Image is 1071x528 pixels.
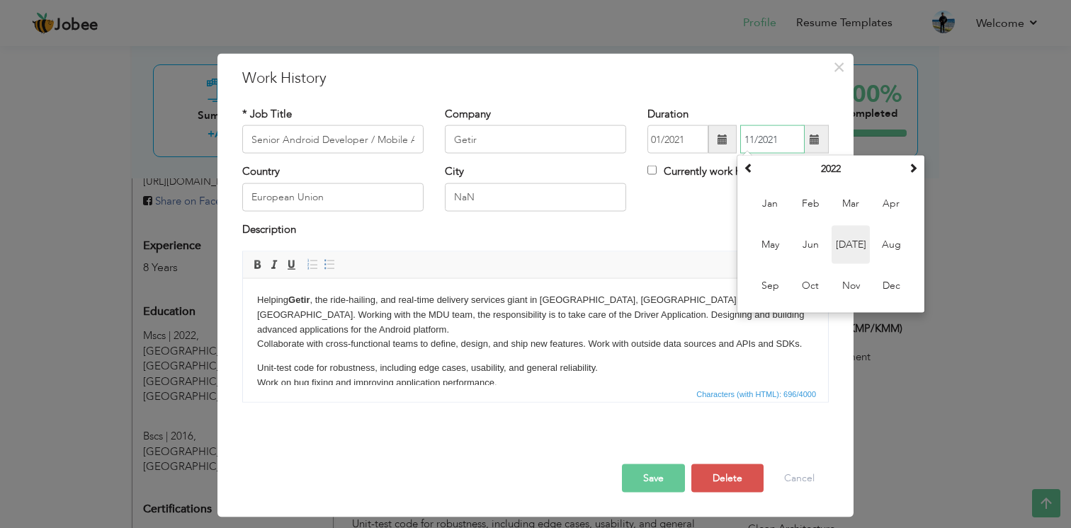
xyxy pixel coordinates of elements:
div: Statistics [693,388,820,401]
span: Jun [791,226,829,264]
span: [DATE] [832,226,870,264]
input: Present [740,125,805,154]
span: Sep [751,267,789,305]
a: Insert/Remove Bulleted List [322,257,337,272]
a: Insert/Remove Numbered List [305,257,320,272]
p: Unit-test code for robustness, including edge cases, usability, and general reliability. Work on ... [14,82,571,126]
a: Underline [283,257,299,272]
input: From [647,125,708,154]
button: Delete [691,464,764,493]
span: Feb [791,185,829,223]
span: Next Year [908,163,918,173]
label: Currently work here [647,164,756,179]
span: May [751,226,789,264]
span: Nov [832,267,870,305]
input: Currently work here [647,166,657,175]
span: × [833,54,845,80]
label: City [445,164,464,179]
span: Dec [872,267,910,305]
label: Country [242,164,280,179]
span: Apr [872,185,910,223]
span: Oct [791,267,829,305]
iframe: Rich Text Editor, workEditor [243,279,828,385]
span: Previous Year [744,163,754,173]
span: Mar [832,185,870,223]
h3: Work History [242,68,829,89]
th: Select Year [757,159,905,180]
label: Duration [647,107,688,122]
span: Jan [751,185,789,223]
a: Italic [266,257,282,272]
a: Bold [249,257,265,272]
button: Close [827,56,850,79]
label: Description [242,222,296,236]
span: Aug [872,226,910,264]
label: Company [445,107,491,122]
span: Characters (with HTML): 696/4000 [693,388,819,401]
button: Save [622,464,685,493]
label: * Job Title [242,107,292,122]
button: Cancel [770,464,829,493]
